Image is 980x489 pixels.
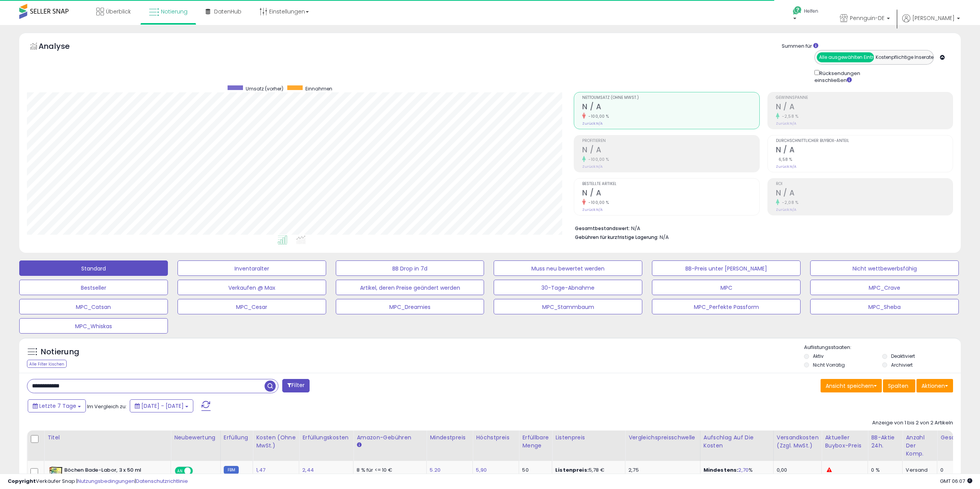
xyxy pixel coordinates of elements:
[582,138,606,144] font: Profitieren
[912,14,955,22] font: [PERSON_NAME]
[256,466,265,474] a: 1,47
[302,434,348,441] font: Erfüllungskosten
[782,113,799,119] font: -2,58 %
[776,145,795,155] font: N / A
[130,399,193,412] button: [DATE] - [DATE]
[868,303,901,311] font: MPC_Sheba
[582,181,616,187] font: Bestellte Artikel
[476,434,509,441] font: Höchstpreis
[476,466,487,474] a: 5,90
[49,467,62,482] img: 51v1HqP4hKL._SL40_.jpg
[660,234,669,241] font: N/A
[28,399,86,412] button: Letzte 7 Tage
[430,466,441,474] a: 5.20
[810,280,959,295] button: MPC_Crave
[804,8,818,14] font: Helfen
[228,467,235,473] font: FBM
[704,466,739,474] font: Mindestens:
[792,6,802,15] i: Hilfe erhalten
[141,402,184,410] font: [DATE] - [DATE]
[228,284,275,292] font: Verkaufen @ Max
[360,284,460,292] font: Artikel, deren Preise geändert werden
[902,14,960,32] a: [PERSON_NAME]
[853,265,917,272] font: Nicht wettbewerbsfähig
[817,52,874,62] button: Alle ausgewählten Einträge
[555,434,585,441] font: Listenpreis
[256,434,295,449] font: Kosten (ohne MwSt.)
[596,164,603,169] font: N/A
[628,466,639,474] font: 2,75
[36,477,77,485] font: Verkäufer Snap |
[782,42,812,50] font: Summen für
[302,466,314,474] font: 2,44
[891,353,915,359] font: Deaktiviert
[582,188,601,198] font: N / A
[738,466,749,474] a: 2,70
[826,382,874,390] font: Ansicht speichern
[704,434,754,449] font: Aufschlag auf die Kosten
[776,164,790,169] font: Zurück:
[357,473,390,481] font: 15 % für > 10 €
[81,265,106,272] font: Standard
[628,434,695,441] font: Vergleichspreisschwelle
[135,477,136,485] font: |
[888,382,908,390] font: Spalten
[178,299,326,314] button: MPC_Cesar
[136,477,188,485] a: Datenschutzrichtlinie
[76,303,111,311] font: MPC_Catsan
[652,260,801,276] button: BB-Preis unter [PERSON_NAME]
[87,403,127,410] font: Im Vergleich zu:
[522,466,528,474] font: 50
[75,322,112,330] font: MPC_Whiskas
[77,477,135,485] font: Nutzungsbedingungen
[652,299,801,314] button: MPC_Perfekte Passform
[940,477,965,485] font: GMT 06:07
[392,265,427,272] font: BB Drop in 7d
[269,8,305,15] font: Einstellungen
[596,121,603,126] font: N/A
[825,434,861,449] font: Aktueller Buybox-Preis
[542,303,594,311] font: MPC_Stammbaum
[19,299,168,314] button: MPC_Catsan
[720,284,732,292] font: MPC
[596,207,603,212] font: N/A
[876,54,933,60] font: Kostenpflichtige Inserate
[582,121,596,126] font: Zurück:
[782,200,799,205] font: -2,08 %
[246,85,283,92] font: Umsatz (vorher)
[588,113,609,119] font: -100,00 %
[921,382,945,390] font: Aktionen
[389,303,431,311] font: MPC_Dreamies
[694,303,759,311] font: MPC_Perfekte Passform
[810,260,959,276] button: Nicht wettbewerbsfähig
[821,379,882,393] button: Ansicht speichern
[178,280,326,295] button: Verkaufen @ Max
[850,14,885,22] font: Pennguin-DE
[430,434,465,441] font: Mindestpreis
[588,157,609,162] font: -100,00 %
[575,234,658,240] font: Gebühren für kurzfristige Lagerung:
[224,434,248,441] font: Erfüllung
[357,466,392,474] font: 8 % für <= 10 €
[106,8,131,15] font: Überblick
[883,379,915,392] button: Spalten
[819,54,883,60] font: Alle ausgewählten Einträge
[39,402,76,410] font: Letzte 7 Tage
[494,260,642,276] button: Muss neu bewertet werden
[39,41,70,52] font: Analyse
[813,353,824,359] font: Aktiv
[177,468,182,474] font: AN
[790,164,796,169] font: N/A
[575,225,630,232] font: Gesamtbestandswert:
[652,280,801,295] button: MPC
[804,344,851,351] font: Auflistungsstaaten:
[776,95,808,100] font: Gewinnspanne
[589,466,605,474] font: 5,78 €
[357,434,411,441] font: Amazon-Gebühren
[871,466,879,474] font: 0 %
[776,121,790,126] font: Zurück:
[776,181,782,187] font: ROI
[214,8,241,15] font: DatenHub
